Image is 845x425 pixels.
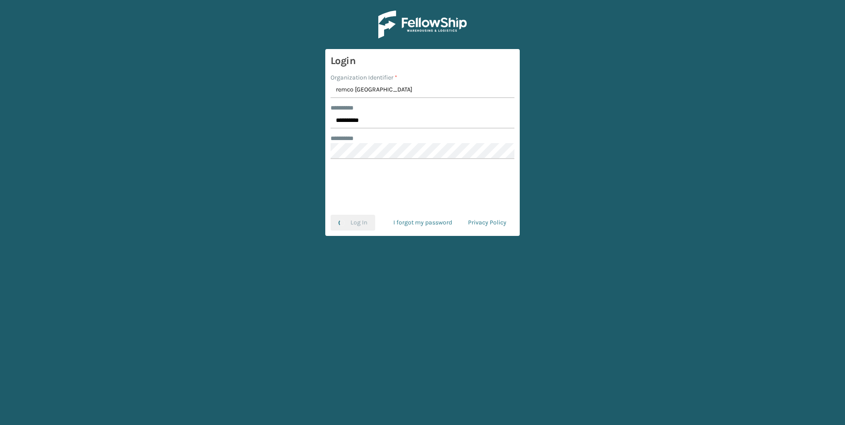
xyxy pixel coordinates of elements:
a: Privacy Policy [460,215,514,231]
iframe: reCAPTCHA [355,170,490,204]
label: Organization Identifier [331,73,397,82]
button: Log In [331,215,375,231]
img: Logo [378,11,467,38]
h3: Login [331,54,514,68]
a: I forgot my password [385,215,460,231]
